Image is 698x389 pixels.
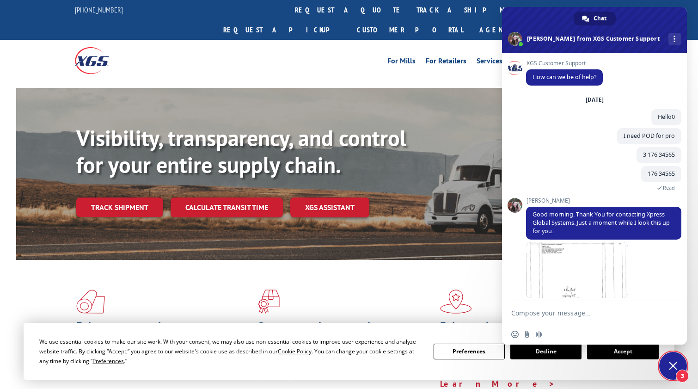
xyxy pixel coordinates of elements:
b: Visibility, transparency, and control for your entire supply chain. [76,123,406,179]
span: Audio message [535,331,543,338]
a: Agent [470,20,515,40]
span: Insert an emoji [511,331,519,338]
div: We use essential cookies to make our site work. With your consent, we may also use non-essential ... [39,337,422,366]
a: For Mills [387,57,416,68]
img: xgs-icon-focused-on-flooring-red [258,290,280,314]
a: Services [477,57,502,68]
div: [DATE] [586,97,604,103]
span: [PERSON_NAME] [526,198,681,204]
img: xgs-icon-total-supply-chain-intelligence-red [76,290,105,314]
a: For Retailers [426,57,466,68]
span: Preferences [92,357,124,365]
a: Calculate transit time [171,198,283,217]
span: I need POD for pro [624,132,675,140]
span: 3 176 34565 [643,151,675,159]
a: Request a pickup [216,20,350,40]
button: Decline [510,344,582,359]
span: How can we be of help? [533,73,596,81]
a: XGS ASSISTANT [290,198,369,217]
textarea: Compose your message... [511,309,657,317]
a: [PHONE_NUMBER] [75,5,123,14]
button: Preferences [434,344,505,359]
span: Read [663,185,675,191]
span: As an industry carrier of choice, XGS has brought innovation and dedication to flooring logistics... [76,348,251,381]
h1: Flooring Logistics Solutions [76,321,251,348]
span: 3 [676,370,689,383]
div: Chat [574,12,616,25]
h1: Specialized Freight Experts [258,321,433,348]
span: Good morning. Thank You for contacting Xpress Global Systems. Just a moment while I look this up ... [533,210,670,235]
div: Cookie Consent Prompt [24,323,674,380]
span: Cookie Policy [278,347,312,355]
span: 176 34565 [648,170,675,178]
button: Accept [587,344,658,359]
h1: Flagship Distribution Model [440,321,615,348]
span: XGS Customer Support [526,60,603,67]
span: Send a file [523,331,531,338]
span: Hello0 [658,113,675,121]
a: Learn More > [440,378,555,389]
a: Customer Portal [350,20,470,40]
img: xgs-icon-flagship-distribution-model-red [440,290,472,314]
span: Chat [594,12,606,25]
div: More channels [668,33,681,45]
a: Track shipment [76,198,163,217]
div: Close chat [659,352,687,380]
